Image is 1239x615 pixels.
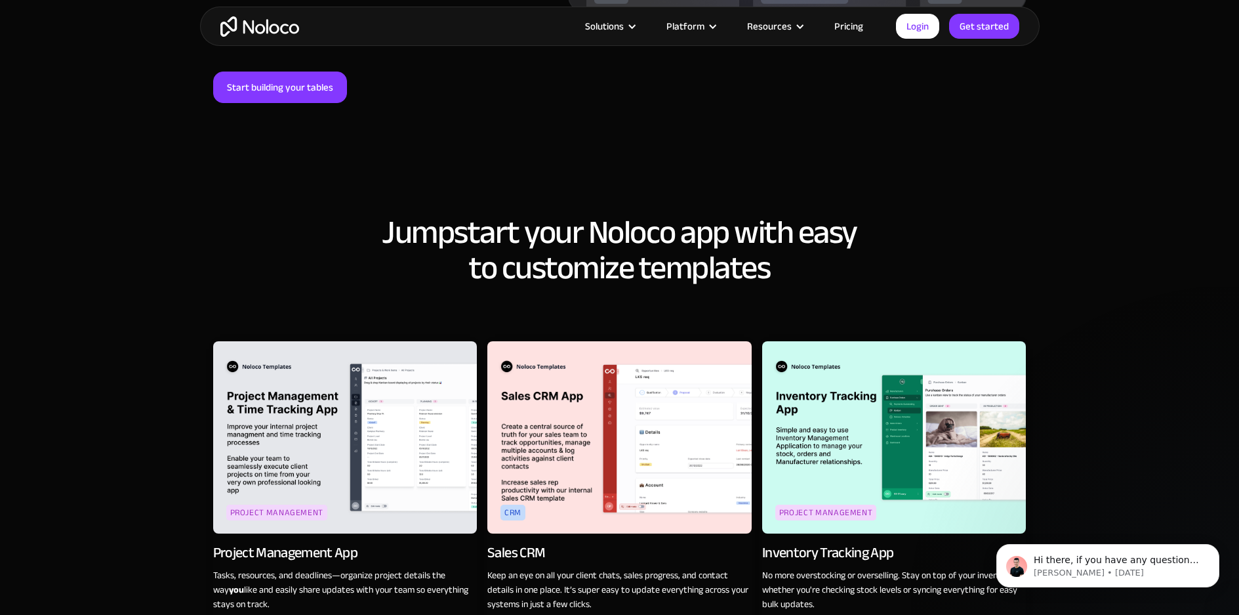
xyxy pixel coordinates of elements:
p: Keep an eye on all your client chats, sales progress, and contact details in one place. It’s supe... [487,568,752,612]
a: Login [896,14,939,39]
div: Solutions [585,18,624,35]
a: home [220,16,299,37]
div: Project Management App [213,543,357,562]
div: crm [500,505,525,520]
div: Project Management [775,505,877,520]
div: Platform [666,18,704,35]
div: Project Management [226,505,328,520]
div: Inventory Tracking App [762,543,893,562]
div: Solutions [569,18,650,35]
iframe: Intercom notifications message [977,517,1239,608]
a: Start building your tables [213,72,347,103]
a: Get started [949,14,1019,39]
h2: Jumpstart your Noloco app with easy to customize templates [213,215,1026,286]
div: Platform [650,18,731,35]
p: Tasks, resources, and deadlines—organize project details the way like and easily share updates wi... [213,568,477,612]
div: Resources [731,18,818,35]
strong: you [229,581,244,599]
p: No more overstocking or overselling. Stay on top of your inventory, whether you're checking stock... [762,568,1026,612]
div: Resources [747,18,792,35]
div: Sales CRM [487,543,545,562]
a: Pricing [818,18,880,35]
